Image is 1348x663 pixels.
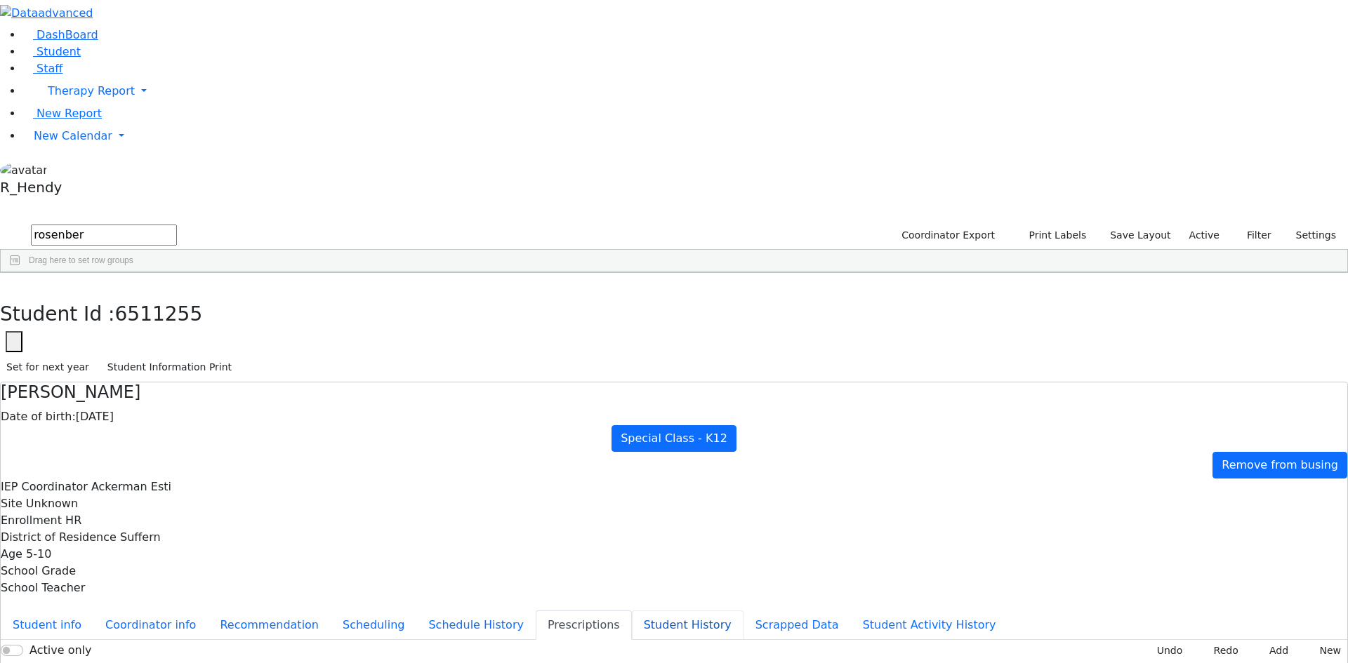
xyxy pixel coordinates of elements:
[1254,640,1295,662] button: Add
[1198,640,1244,662] button: Redo
[91,480,171,493] span: Ackerman Esti
[37,107,102,120] span: New Report
[1212,452,1347,478] a: Remove from busing
[1,478,88,495] label: IEP Coordinator
[1,580,85,596] label: School Teacher
[1,529,117,546] label: District of Residence
[115,302,203,326] span: 6511255
[22,107,102,120] a: New Report
[93,610,208,640] button: Coordinator info
[1,563,76,580] label: School Grade
[48,84,135,98] span: Therapy Report
[1,408,76,425] label: Date of birth:
[208,610,331,640] button: Recommendation
[34,129,112,142] span: New Calendar
[1,610,93,640] button: Student info
[1222,458,1338,471] span: Remove from busing
[1012,225,1092,246] button: Print Labels
[1,408,1347,425] div: [DATE]
[37,28,98,41] span: DashBoard
[26,547,51,561] span: 5-10
[536,610,632,640] button: Prescriptions
[851,610,1008,640] button: Student Activity History
[1,382,1347,403] h4: [PERSON_NAME]
[101,356,238,378] button: Student Information Print
[37,62,62,75] span: Staff
[22,122,1348,150] a: New Calendar
[29,255,133,265] span: Drag here to set row groups
[29,642,91,659] label: Active only
[1141,640,1189,662] button: Undo
[22,45,81,58] a: Student
[1,512,62,529] label: Enrollment
[632,610,744,640] button: Student History
[744,610,851,640] button: Scrapped Data
[612,425,736,452] a: Special Class - K12
[1278,225,1342,246] button: Settings
[120,530,161,544] span: Suffern
[22,28,98,41] a: DashBoard
[65,514,81,527] span: HR
[37,45,81,58] span: Student
[1,495,22,512] label: Site
[1304,640,1347,662] button: New
[1183,225,1226,246] label: Active
[416,610,536,640] button: Schedule History
[22,77,1348,105] a: Therapy Report
[31,225,177,246] input: Search
[1,546,22,563] label: Age
[892,225,1001,246] button: Coordinator Export
[22,62,62,75] a: Staff
[331,610,416,640] button: Scheduling
[1229,225,1278,246] button: Filter
[1104,225,1177,246] button: Save Layout
[26,497,78,510] span: Unknown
